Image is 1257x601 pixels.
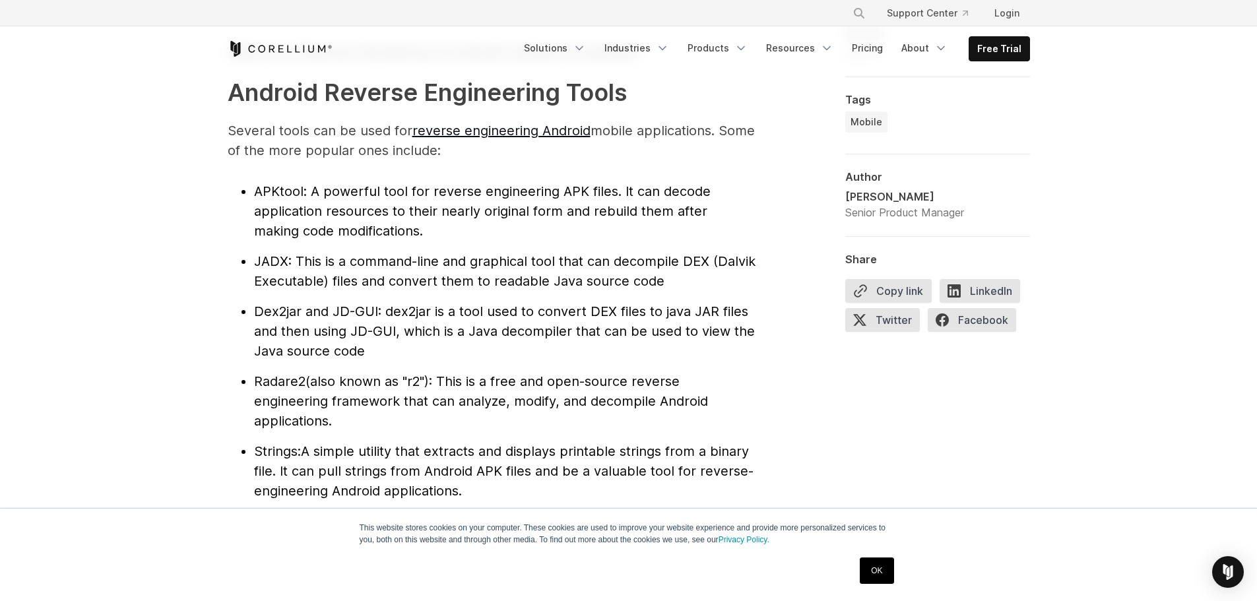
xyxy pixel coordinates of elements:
div: [PERSON_NAME] [845,189,964,205]
a: About [893,36,955,60]
span: : dex2jar is a tool used to convert DEX files to java JAR files and then using JD-GUI, which is a... [254,303,755,359]
span: Radare2 [254,373,306,389]
div: Open Intercom Messenger [1212,556,1244,588]
a: Products [680,36,756,60]
a: Facebook [928,308,1024,337]
div: Navigation Menu [837,1,1030,25]
span: A simple utility that extracts and displays printable strings from a binary file. It can pull str... [254,443,754,499]
span: (also known as "r2"): This is a free and open-source reverse engineering framework that can analy... [254,373,708,429]
div: Share [845,253,1030,266]
a: Resources [758,36,841,60]
span: LinkedIn [940,279,1020,303]
p: This website stores cookies on your computer. These cookies are used to improve your website expe... [360,522,898,546]
a: Mobile [845,111,887,133]
a: Privacy Policy. [719,535,769,544]
span: : A powerful tool for reverse engineering APK files. It can decode application resources to their... [254,183,711,239]
strong: Android Reverse Engineering Tools [228,78,627,107]
span: Twitter [845,308,920,332]
button: Search [847,1,871,25]
a: Login [984,1,1030,25]
div: Tags [845,93,1030,106]
span: Facebook [928,308,1016,332]
span: : This is a command-line and graphical tool that can decompile DEX (Dalvik Executable) files and ... [254,253,756,289]
span: JADX [254,253,288,269]
a: Corellium Home [228,41,333,57]
a: LinkedIn [940,279,1028,308]
div: Senior Product Manager [845,205,964,220]
a: Support Center [876,1,979,25]
a: reverse engineering Android [412,123,591,139]
span: Strings: [254,443,301,459]
a: Free Trial [969,37,1029,61]
span: Dex2jar and JD-GUI [254,303,378,319]
span: Mobile [851,115,882,129]
a: Solutions [516,36,594,60]
p: Several tools can be used for mobile applications. Some of the more popular ones include: [228,121,756,160]
span: APKtool [254,183,304,199]
a: Pricing [844,36,891,60]
button: Copy link [845,279,932,303]
a: Twitter [845,308,928,337]
a: OK [860,557,893,584]
a: Industries [596,36,677,60]
div: Navigation Menu [516,36,1030,61]
div: Author [845,170,1030,183]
